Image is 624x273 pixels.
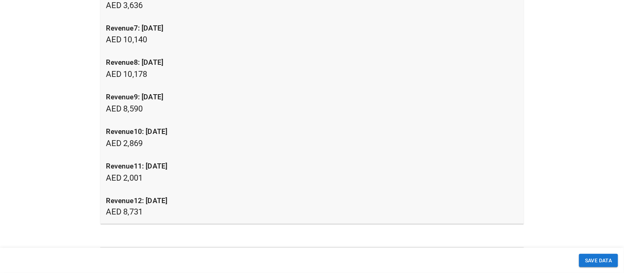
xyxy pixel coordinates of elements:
[106,196,518,206] p: revenue12: [DATE]
[106,127,518,137] p: revenue10: [DATE]
[106,92,518,115] p: AED 8,590
[106,127,518,149] p: AED 2,869
[106,161,518,172] p: revenue11: [DATE]
[106,196,518,219] p: AED 8,731
[579,254,618,267] button: SAVE DATA
[106,23,518,46] p: AED 10,140
[106,57,518,68] p: revenue8: [DATE]
[106,161,518,184] p: AED 2,001
[106,23,518,34] p: revenue7: [DATE]
[106,57,518,80] p: AED 10,178
[106,92,518,103] p: revenue9: [DATE]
